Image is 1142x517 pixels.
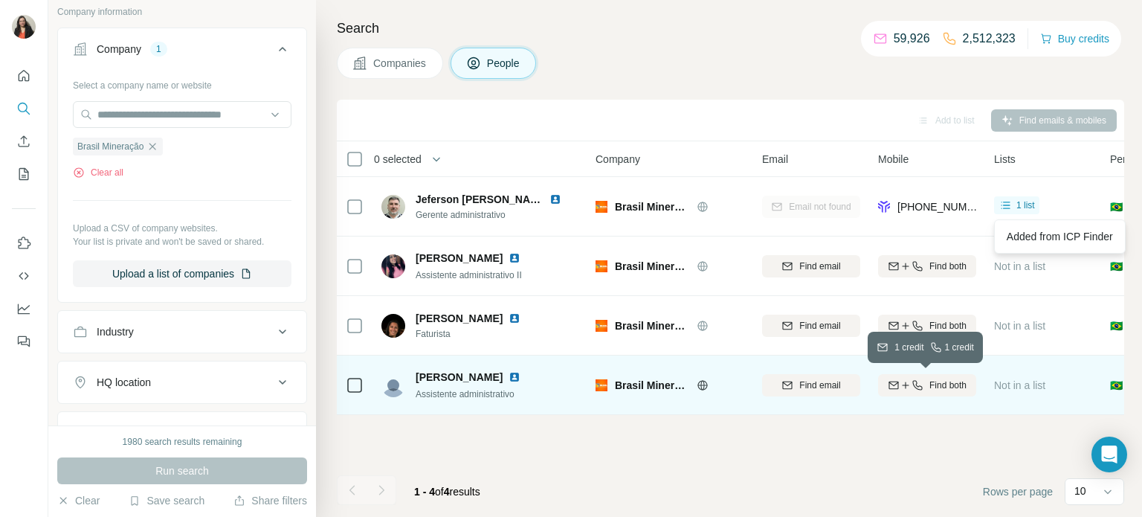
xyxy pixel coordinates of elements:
button: Enrich CSV [12,128,36,155]
button: Find email [762,374,860,396]
img: Logo of Brasil Mineração [596,201,607,213]
button: Annual revenue ($) [58,415,306,451]
img: LinkedIn logo [509,371,520,383]
button: Use Surfe API [12,263,36,289]
button: Buy credits [1040,28,1109,49]
button: Upload a list of companies [73,260,291,287]
span: 0 selected [374,152,422,167]
img: Avatar [381,254,405,278]
button: HQ location [58,365,306,400]
span: Find both [929,260,967,273]
img: LinkedIn logo [509,312,520,324]
span: Jeferson [PERSON_NAME] [416,193,549,205]
button: Save search [129,493,204,508]
img: LinkedIn logo [549,193,561,205]
span: People [487,56,521,71]
span: 1 list [1016,199,1035,212]
button: Clear [57,493,100,508]
span: Brasil Mineração [615,378,689,393]
span: of [435,486,444,498]
button: Feedback [12,328,36,355]
img: Avatar [381,314,405,338]
button: Quick start [12,62,36,89]
p: Upload a CSV of company websites. [73,222,291,235]
span: 🇧🇷 [1110,378,1123,393]
span: Added from ICP Finder [1007,231,1113,243]
span: Brasil Mineração [615,199,689,214]
span: [PERSON_NAME] [416,371,503,383]
span: Brasil Mineração [615,259,689,274]
span: Find email [799,379,840,392]
span: Not in a list [994,320,1045,332]
img: Logo of Brasil Mineração [596,379,607,391]
span: Brasil Mineração [615,318,689,333]
span: Email [762,152,788,167]
p: 59,926 [894,30,930,48]
span: Not in a list [994,260,1045,272]
img: Logo of Brasil Mineração [596,260,607,272]
span: [PHONE_NUMBER] [897,201,991,213]
div: 1 [150,42,167,56]
button: Share filters [233,493,307,508]
span: Brasil Mineração [77,140,143,153]
span: Find email [799,260,840,273]
div: Select a company name or website [73,73,291,92]
span: Faturista [416,327,538,341]
div: HQ location [97,375,151,390]
span: Assistente administrativo [416,389,514,399]
button: Search [12,95,36,122]
img: Logo of Brasil Mineração [596,320,607,332]
span: Gerente administrativo [416,208,579,222]
span: Find both [929,319,967,333]
span: Rows per page [983,484,1053,499]
button: Industry [58,314,306,350]
span: 🇧🇷 [1110,259,1123,274]
div: Company [97,42,141,57]
a: Added from ICP Finder [998,223,1122,250]
span: [PERSON_NAME] [416,251,503,266]
span: 1 - 4 [414,486,435,498]
span: results [414,486,480,498]
span: [PERSON_NAME] [416,311,503,326]
img: Avatar [381,373,405,397]
p: 2,512,323 [963,30,1016,48]
img: LinkedIn logo [509,252,520,264]
div: Open Intercom Messenger [1091,437,1127,472]
button: My lists [12,161,36,187]
span: Companies [373,56,428,71]
button: Find email [762,255,860,277]
span: Find both [929,379,967,392]
div: Industry [97,324,134,339]
button: Company1 [58,31,306,73]
p: Your list is private and won't be saved or shared. [73,235,291,248]
button: Dashboard [12,295,36,322]
button: Clear all [73,166,123,179]
button: Find both [878,315,976,337]
img: Avatar [12,15,36,39]
span: 4 [444,486,450,498]
span: Company [596,152,640,167]
div: 1980 search results remaining [123,435,242,449]
span: Not in a list [994,379,1045,391]
button: Find both [878,255,976,277]
span: 🇧🇷 [1110,199,1123,214]
span: Lists [994,152,1016,167]
button: Find email [762,315,860,337]
img: provider forager logo [878,199,890,214]
span: Assistente administrativo II [416,270,522,280]
span: 🇧🇷 [1110,318,1123,333]
p: 10 [1074,484,1086,498]
span: Mobile [878,152,909,167]
span: Find email [799,319,840,333]
button: Use Surfe on LinkedIn [12,230,36,257]
button: Find both [878,374,976,396]
h4: Search [337,18,1124,39]
img: Avatar [381,195,405,219]
p: Company information [57,5,307,19]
